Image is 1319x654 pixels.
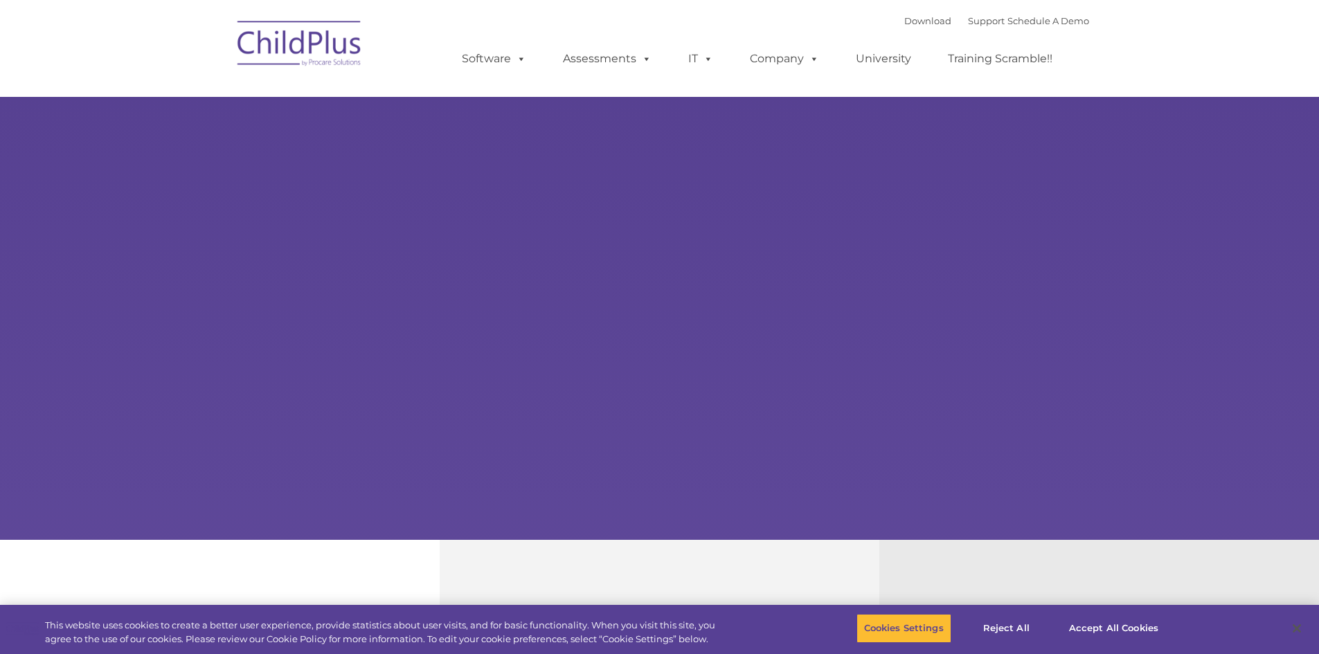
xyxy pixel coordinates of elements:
a: IT [674,45,727,73]
a: Training Scramble!! [934,45,1066,73]
button: Reject All [963,614,1050,643]
button: Accept All Cookies [1061,614,1166,643]
button: Close [1282,613,1312,644]
button: Cookies Settings [856,614,951,643]
a: Assessments [549,45,665,73]
a: University [842,45,925,73]
img: ChildPlus by Procare Solutions [231,11,369,80]
a: Company [736,45,833,73]
a: Software [448,45,540,73]
a: Download [904,15,951,26]
a: Schedule A Demo [1007,15,1089,26]
div: This website uses cookies to create a better user experience, provide statistics about user visit... [45,619,726,646]
font: | [904,15,1089,26]
a: Support [968,15,1005,26]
